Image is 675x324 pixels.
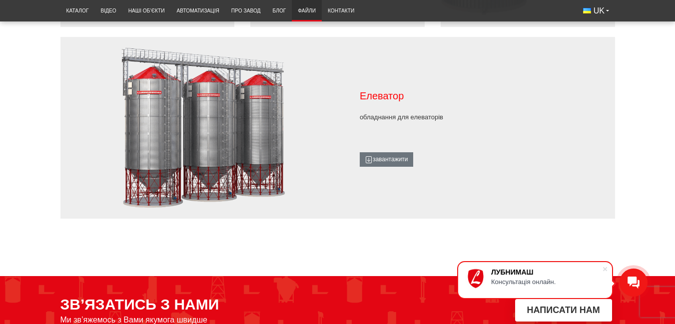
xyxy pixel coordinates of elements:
[491,268,602,276] div: ЛУБНИМАШ
[491,278,602,286] div: Консультація онлайн.
[60,2,95,19] a: Каталог
[322,2,360,19] a: Контакти
[515,299,612,322] button: Написати нам
[360,152,413,167] a: завантажити
[225,2,267,19] a: Про завод
[292,2,322,19] a: Файли
[60,296,219,313] span: ЗВ’ЯЗАТИСЬ З НАМИ
[360,89,593,103] p: Елеватор
[267,2,292,19] a: Блог
[577,2,615,19] button: UK
[171,2,225,19] a: Автоматизація
[122,2,171,19] a: Наші об’єкти
[360,113,593,122] p: обладнання для елеваторів
[94,2,122,19] a: Відео
[583,8,591,13] img: Українська
[594,5,605,16] span: UK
